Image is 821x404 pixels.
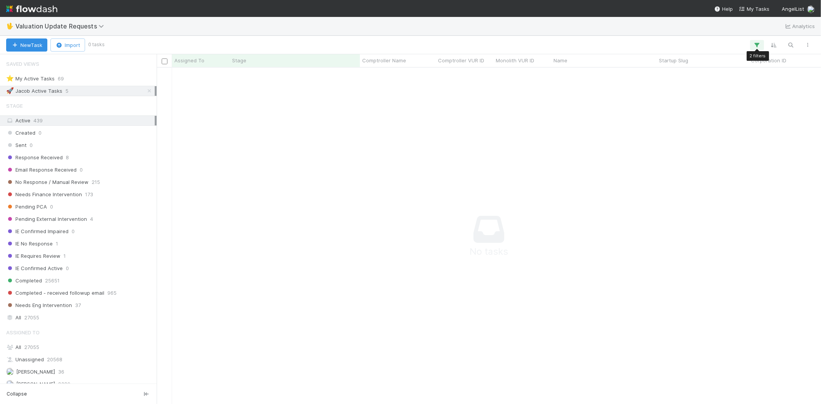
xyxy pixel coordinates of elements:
[6,300,72,310] span: Needs Eng Intervention
[6,202,47,212] span: Pending PCA
[232,57,246,64] span: Stage
[47,355,62,364] span: 20568
[6,116,155,125] div: Active
[66,264,69,273] span: 0
[174,57,204,64] span: Assigned To
[714,5,733,13] div: Help
[24,313,39,322] span: 27055
[6,355,155,364] div: Unassigned
[7,391,27,397] span: Collapse
[6,239,53,249] span: IE No Response
[659,57,688,64] span: Startup Slug
[38,128,42,138] span: 0
[50,38,85,52] button: Import
[6,2,57,15] img: logo-inverted-e16ddd16eac7371096b0.svg
[6,251,60,261] span: IE Requires Review
[66,153,69,162] span: 8
[784,22,815,31] a: Analytics
[6,325,40,340] span: Assigned To
[739,6,769,12] span: My Tasks
[58,367,64,377] span: 36
[751,57,786,64] span: Corporation ID
[6,264,63,273] span: IE Confirmed Active
[107,288,117,298] span: 965
[50,202,53,212] span: 0
[6,140,27,150] span: Sent
[56,239,58,249] span: 1
[64,251,66,261] span: 1
[6,153,63,162] span: Response Received
[6,56,39,72] span: Saved Views
[6,38,47,52] button: NewTask
[6,87,14,94] span: 🚀
[438,57,484,64] span: Comptroller VUR ID
[75,300,81,310] span: 37
[6,23,14,29] span: 🖖
[65,86,69,96] span: 5
[6,98,23,114] span: Stage
[6,190,82,199] span: Needs Finance Intervention
[6,74,55,83] div: My Active Tasks
[80,165,83,175] span: 0
[362,57,406,64] span: Comptroller Name
[6,380,14,388] img: avatar_d8fc9ee4-bd1b-4062-a2a8-84feb2d97839.png
[33,117,43,124] span: 439
[782,6,804,12] span: AngelList
[6,342,155,352] div: All
[88,41,105,48] small: 0 tasks
[496,57,534,64] span: Monolith VUR ID
[16,381,55,387] span: [PERSON_NAME]
[6,276,42,285] span: Completed
[6,288,104,298] span: Completed - received followup email
[553,57,567,64] span: Name
[739,5,769,13] a: My Tasks
[6,165,77,175] span: Email Response Received
[72,227,75,236] span: 0
[6,75,14,82] span: ⭐
[58,74,64,83] span: 69
[90,214,93,224] span: 4
[6,86,62,96] div: Jacob Active Tasks
[85,190,93,199] span: 173
[58,379,70,389] span: 2329
[15,22,108,30] span: Valuation Update Requests
[6,313,155,322] div: All
[6,177,89,187] span: No Response / Manual Review
[30,140,33,150] span: 0
[6,128,35,138] span: Created
[6,368,14,376] img: avatar_00bac1b4-31d4-408a-a3b3-edb667efc506.png
[6,214,87,224] span: Pending External Intervention
[16,369,55,375] span: [PERSON_NAME]
[45,276,60,285] span: 25651
[92,177,100,187] span: 215
[807,5,815,13] img: avatar_1a1d5361-16dd-4910-a949-020dcd9f55a3.png
[162,58,167,64] input: Toggle All Rows Selected
[6,227,69,236] span: IE Confirmed Impaired
[24,344,39,350] span: 27055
